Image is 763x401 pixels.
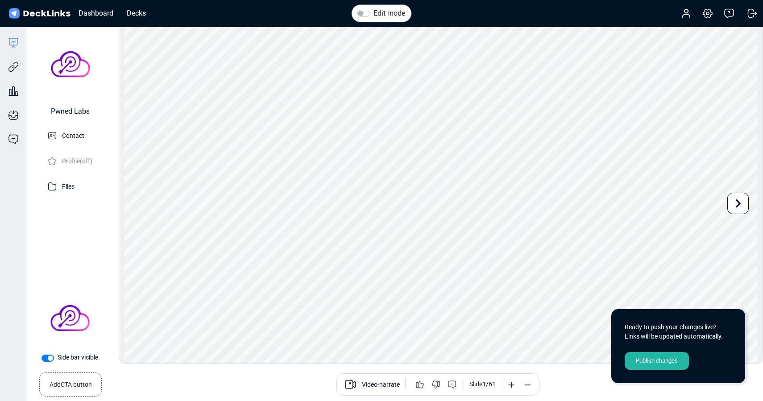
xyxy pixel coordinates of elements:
[50,376,92,389] small: Add CTA button
[39,33,102,95] img: avatar
[62,180,75,191] p: Files
[51,106,90,117] div: Pwned Labs
[373,8,405,19] label: Edit mode
[362,380,400,391] span: Video-narrate
[74,8,118,19] div: Dashboard
[122,8,150,19] div: Decks
[7,7,72,20] img: DeckLinks
[58,353,98,362] label: Side bar visible
[62,129,84,141] p: Contact
[625,352,689,370] div: Publish changes
[625,322,732,341] div: Ready to push your changes live? Links will be updated automatically.
[39,287,101,349] img: Company Banner
[62,155,92,166] p: Profile (off)
[469,380,496,389] div: Slide 1 / 61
